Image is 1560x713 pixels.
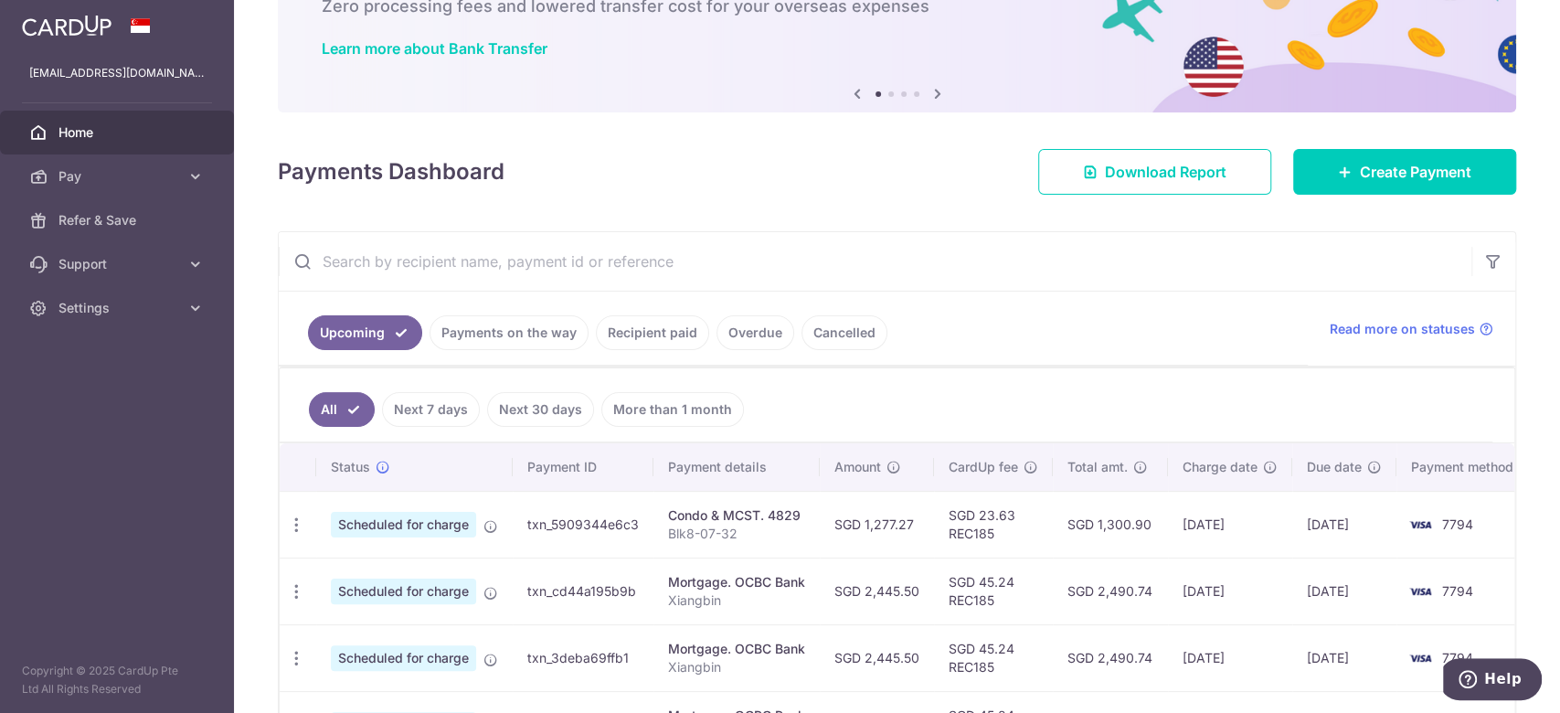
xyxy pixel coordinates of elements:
[934,491,1053,558] td: SGD 23.63 REC185
[668,658,805,676] p: Xiangbin
[331,458,370,476] span: Status
[934,558,1053,624] td: SGD 45.24 REC185
[801,315,887,350] a: Cancelled
[596,315,709,350] a: Recipient paid
[331,645,476,671] span: Scheduled for charge
[22,15,111,37] img: CardUp
[513,443,653,491] th: Payment ID
[1168,624,1292,691] td: [DATE]
[934,624,1053,691] td: SGD 45.24 REC185
[1067,458,1128,476] span: Total amt.
[29,64,205,82] p: [EMAIL_ADDRESS][DOMAIN_NAME]
[668,506,805,525] div: Condo & MCST. 4829
[1292,558,1396,624] td: [DATE]
[1053,491,1168,558] td: SGD 1,300.90
[1402,514,1438,536] img: Bank Card
[601,392,744,427] a: More than 1 month
[1168,491,1292,558] td: [DATE]
[58,255,179,273] span: Support
[331,512,476,537] span: Scheduled for charge
[1292,491,1396,558] td: [DATE]
[309,392,375,427] a: All
[653,443,820,491] th: Payment details
[949,458,1018,476] span: CardUp fee
[1330,320,1493,338] a: Read more on statuses
[1443,658,1542,704] iframe: Opens a widget where you can find more information
[1105,161,1226,183] span: Download Report
[279,232,1471,291] input: Search by recipient name, payment id or reference
[1292,624,1396,691] td: [DATE]
[668,573,805,591] div: Mortgage. OCBC Bank
[1360,161,1471,183] span: Create Payment
[513,624,653,691] td: txn_3deba69ffb1
[716,315,794,350] a: Overdue
[331,579,476,604] span: Scheduled for charge
[1307,458,1362,476] span: Due date
[820,491,934,558] td: SGD 1,277.27
[513,558,653,624] td: txn_cd44a195b9b
[1038,149,1271,195] a: Download Report
[58,123,179,142] span: Home
[1168,558,1292,624] td: [DATE]
[1330,320,1475,338] span: Read more on statuses
[382,392,480,427] a: Next 7 days
[668,591,805,610] p: Xiangbin
[834,458,881,476] span: Amount
[1053,624,1168,691] td: SGD 2,490.74
[1442,583,1473,599] span: 7794
[1442,650,1473,665] span: 7794
[1402,647,1438,669] img: Bank Card
[58,299,179,317] span: Settings
[308,315,422,350] a: Upcoming
[487,392,594,427] a: Next 30 days
[1396,443,1535,491] th: Payment method
[513,491,653,558] td: txn_5909344e6c3
[430,315,589,350] a: Payments on the way
[820,624,934,691] td: SGD 2,445.50
[1053,558,1168,624] td: SGD 2,490.74
[278,155,504,188] h4: Payments Dashboard
[58,167,179,186] span: Pay
[1293,149,1516,195] a: Create Payment
[1183,458,1258,476] span: Charge date
[668,640,805,658] div: Mortgage. OCBC Bank
[668,525,805,543] p: Blk8-07-32
[1442,516,1473,532] span: 7794
[1402,580,1438,602] img: Bank Card
[322,39,547,58] a: Learn more about Bank Transfer
[58,211,179,229] span: Refer & Save
[820,558,934,624] td: SGD 2,445.50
